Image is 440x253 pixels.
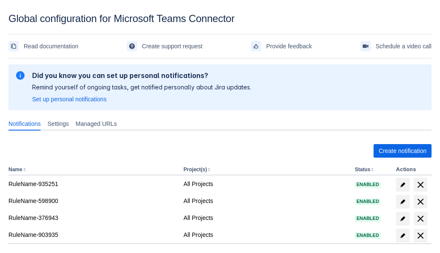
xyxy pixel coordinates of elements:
[8,197,177,205] div: RuleName-598900
[399,215,406,222] span: edit
[8,231,177,239] div: RuleName-903935
[415,197,426,207] span: delete
[399,181,406,188] span: edit
[379,144,426,158] span: Create notification
[8,13,432,25] div: Global configuration for Microsoft Teams Connector
[393,164,432,175] th: Actions
[415,180,426,190] span: delete
[253,43,259,50] span: feedback
[184,197,348,205] div: All Projects
[32,71,251,80] h2: Did you know you can set up personal notifications?
[266,39,312,53] span: Provide feedback
[47,120,69,128] span: Settings
[360,39,432,53] a: Schedule a video call
[10,43,17,50] span: documentation
[8,180,177,188] div: RuleName-935251
[399,232,406,239] span: edit
[355,182,381,187] span: Enabled
[376,39,432,53] span: Schedule a video call
[8,120,41,128] span: Notifications
[355,233,381,238] span: Enabled
[415,231,426,241] span: delete
[251,39,312,53] a: Provide feedback
[355,216,381,221] span: Enabled
[32,95,107,103] a: Set up personal notifications
[362,43,369,50] span: videoCall
[142,39,203,53] span: Create support request
[184,214,348,222] div: All Projects
[415,214,426,224] span: delete
[399,198,406,205] span: edit
[355,167,371,172] button: Status
[184,167,207,172] button: Project(s)
[32,83,251,92] p: Remind yourself of ongoing tasks, get notified personally about Jira updates.
[129,43,135,50] span: support
[374,144,432,158] button: Create notification
[355,199,381,204] span: Enabled
[8,214,177,222] div: RuleName-376943
[127,39,203,53] a: Create support request
[24,39,78,53] span: Read documentation
[8,167,22,172] button: Name
[184,180,348,188] div: All Projects
[184,231,348,239] div: All Projects
[15,70,25,81] span: information
[8,39,78,53] a: Read documentation
[76,120,117,128] span: Managed URLs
